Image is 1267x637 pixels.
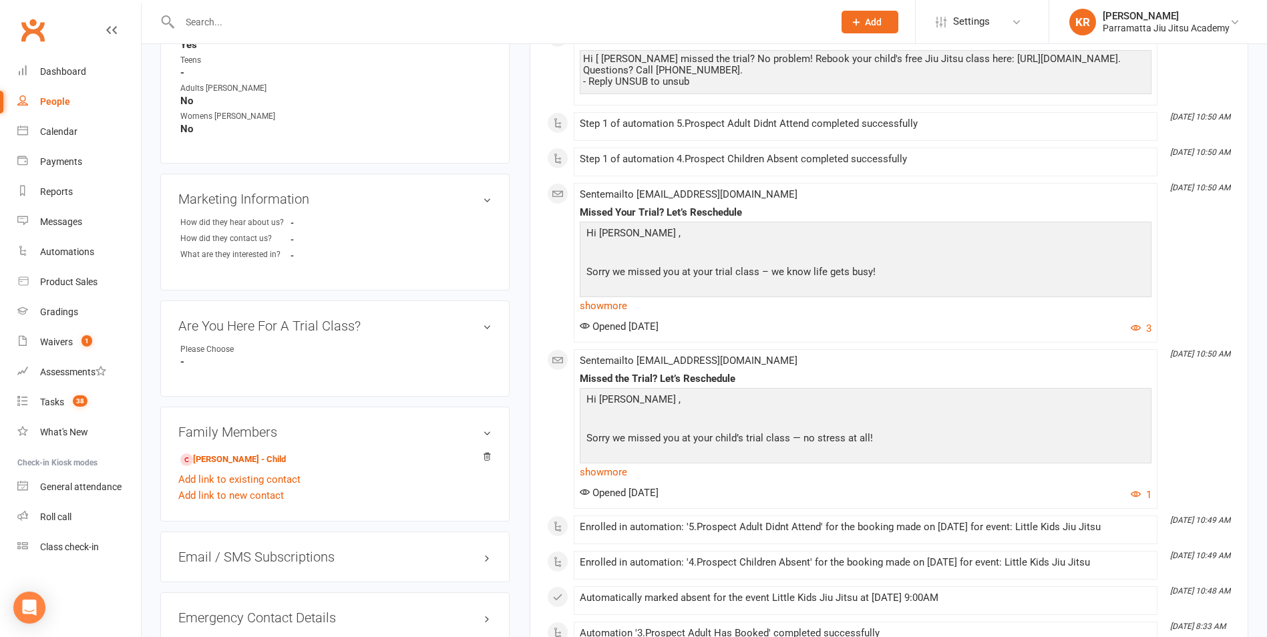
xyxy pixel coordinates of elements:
a: Automations [17,237,141,267]
span: 38 [73,395,87,407]
a: [PERSON_NAME] - Child [180,453,286,467]
div: Messages [40,216,82,227]
button: 3 [1131,321,1151,337]
strong: - [291,234,367,244]
a: Add link to new contact [178,487,284,503]
h3: Marketing Information [178,192,492,206]
div: Step 1 of automation 5.Prospect Adult Didnt Attend completed successfully [580,118,1151,130]
div: People [40,96,70,107]
div: How did they hear about us? [180,216,291,229]
strong: Yes [180,39,492,51]
a: Product Sales [17,267,141,297]
input: Search... [176,13,824,31]
div: Step 1 of automation 4.Prospect Children Absent completed successfully [580,154,1151,165]
a: Reports [17,177,141,207]
h3: Email / SMS Subscriptions [178,550,492,564]
div: KR [1069,9,1096,35]
a: General attendance kiosk mode [17,472,141,502]
div: Missed Your Trial? Let’s Reschedule [580,207,1151,218]
i: [DATE] 10:50 AM [1170,148,1230,157]
i: [DATE] 10:49 AM [1170,551,1230,560]
i: [DATE] 8:33 AM [1170,622,1226,631]
div: Reports [40,186,73,197]
div: What are they interested in? [180,248,291,261]
div: [PERSON_NAME] [1103,10,1230,22]
div: What's New [40,427,88,437]
div: Automations [40,246,94,257]
div: Class check-in [40,542,99,552]
i: [DATE] 10:50 AM [1170,112,1230,122]
span: Sent email to [EMAIL_ADDRESS][DOMAIN_NAME] [580,355,797,367]
a: Dashboard [17,57,141,87]
a: Clubworx [16,13,49,47]
i: [DATE] 10:50 AM [1170,349,1230,359]
p: Sorry we missed you at your trial class – we know life gets busy! [583,264,1148,283]
a: People [17,87,141,117]
a: show more [580,463,1151,481]
button: Add [842,11,898,33]
div: Adults [PERSON_NAME] [180,82,291,95]
div: How did they contact us? [180,232,291,245]
strong: No [180,123,492,135]
strong: - [291,250,367,260]
div: Parramatta Jiu Jitsu Academy [1103,22,1230,34]
div: Roll call [40,511,71,522]
a: Messages [17,207,141,237]
a: show more [580,296,1151,315]
a: What's New [17,417,141,447]
h3: Are You Here For A Trial Class? [178,318,492,333]
div: General attendance [40,481,122,492]
i: [DATE] 10:50 AM [1170,183,1230,192]
div: Assessments [40,367,106,377]
div: Hi [ [PERSON_NAME] missed the trial? No problem! Rebook your child's free Jiu Jitsu class here: [... [583,53,1148,87]
div: Missed the Trial? Let’s Reschedule [580,373,1151,385]
div: Tasks [40,397,64,407]
p: Sorry we missed you at your child’s trial class — no stress at all! [583,430,1148,449]
div: Calendar [40,126,77,137]
p: Hi [PERSON_NAME] , [583,391,1148,411]
strong: No [180,95,492,107]
a: Waivers 1 [17,327,141,357]
div: Product Sales [40,276,98,287]
h3: Family Members [178,425,492,439]
a: Payments [17,147,141,177]
div: Enrolled in automation: '4.Prospect Children Absent' for the booking made on [DATE] for event: Li... [580,557,1151,568]
a: Assessments [17,357,141,387]
strong: - [180,356,492,368]
div: Teens [180,54,291,67]
span: 1 [81,335,92,347]
p: Hi [PERSON_NAME] , [583,225,1148,244]
div: Payments [40,156,82,167]
strong: - [180,67,492,79]
div: Please Choose [180,343,291,356]
span: Opened [DATE] [580,487,659,499]
a: Gradings [17,297,141,327]
a: Roll call [17,502,141,532]
i: [DATE] 10:48 AM [1170,586,1230,596]
strong: - [291,218,367,228]
div: Waivers [40,337,73,347]
span: Opened [DATE] [580,321,659,333]
a: Calendar [17,117,141,147]
div: Dashboard [40,66,86,77]
span: Settings [953,7,990,37]
span: Add [865,17,882,27]
a: Add link to existing contact [178,471,301,487]
span: Sent email to [EMAIL_ADDRESS][DOMAIN_NAME] [580,188,797,200]
div: Womens [PERSON_NAME] [180,110,291,123]
button: 1 [1131,487,1151,503]
div: Enrolled in automation: '5.Prospect Adult Didnt Attend' for the booking made on [DATE] for event:... [580,521,1151,533]
h3: Emergency Contact Details [178,610,492,625]
a: Tasks 38 [17,387,141,417]
i: [DATE] 10:49 AM [1170,515,1230,525]
div: Gradings [40,306,78,317]
a: Class kiosk mode [17,532,141,562]
div: Automatically marked absent for the event Little Kids Jiu Jitsu at [DATE] 9:00AM [580,592,1151,604]
div: Open Intercom Messenger [13,592,45,624]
